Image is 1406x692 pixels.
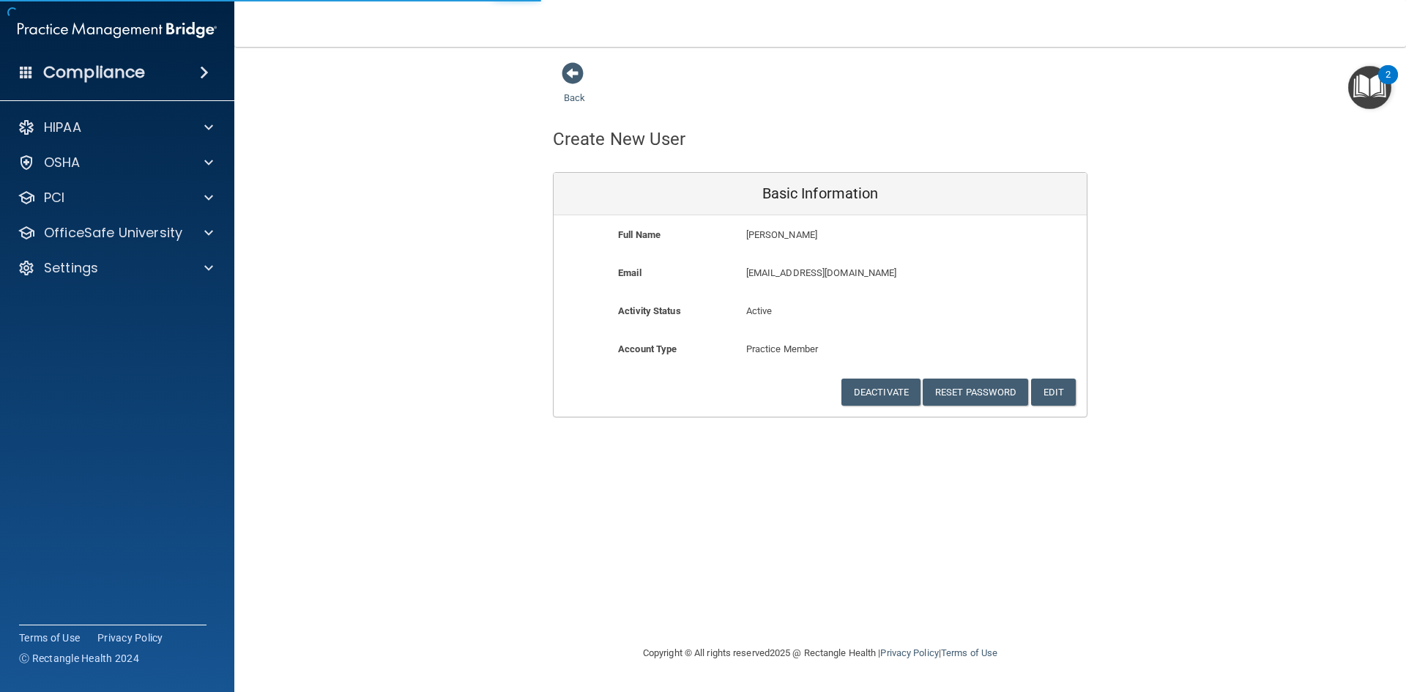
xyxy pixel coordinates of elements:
[746,264,980,282] p: [EMAIL_ADDRESS][DOMAIN_NAME]
[44,119,81,136] p: HIPAA
[1385,75,1391,94] div: 2
[618,343,677,354] b: Account Type
[941,647,997,658] a: Terms of Use
[1348,66,1391,109] button: Open Resource Center, 2 new notifications
[18,154,213,171] a: OSHA
[618,267,641,278] b: Email
[618,229,661,240] b: Full Name
[18,224,213,242] a: OfficeSafe University
[923,379,1028,406] button: Reset Password
[44,259,98,277] p: Settings
[618,305,681,316] b: Activity Status
[44,224,182,242] p: OfficeSafe University
[564,75,585,103] a: Back
[18,15,217,45] img: PMB logo
[18,259,213,277] a: Settings
[19,630,80,645] a: Terms of Use
[746,341,895,358] p: Practice Member
[553,630,1087,677] div: Copyright © All rights reserved 2025 @ Rectangle Health | |
[746,302,895,320] p: Active
[18,189,213,207] a: PCI
[554,173,1087,215] div: Basic Information
[1031,379,1076,406] button: Edit
[44,189,64,207] p: PCI
[97,630,163,645] a: Privacy Policy
[43,62,145,83] h4: Compliance
[44,154,81,171] p: OSHA
[841,379,920,406] button: Deactivate
[19,651,139,666] span: Ⓒ Rectangle Health 2024
[880,647,938,658] a: Privacy Policy
[553,130,686,149] h4: Create New User
[18,119,213,136] a: HIPAA
[746,226,980,244] p: [PERSON_NAME]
